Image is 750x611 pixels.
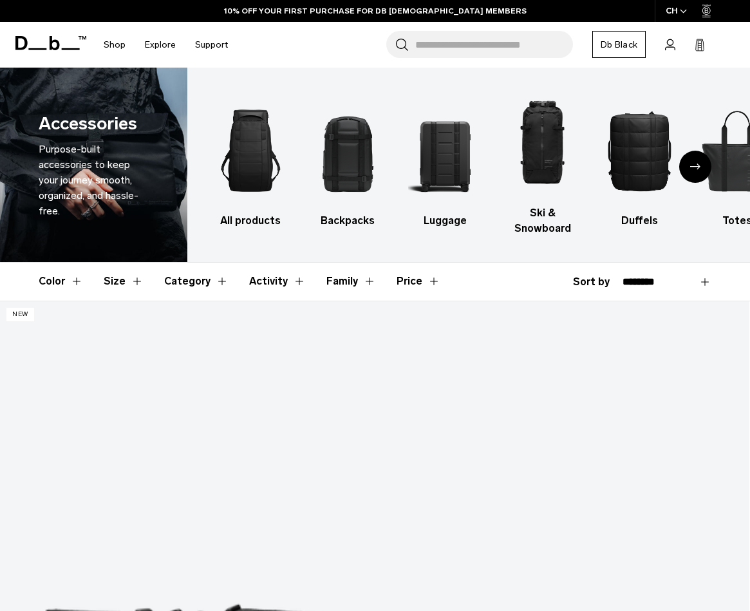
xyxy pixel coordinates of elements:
[213,95,288,207] img: Db
[505,87,580,236] li: 4 / 10
[94,22,238,68] nav: Main Navigation
[6,308,34,321] p: New
[603,95,677,207] img: Db
[603,95,677,229] li: 5 / 10
[408,95,483,229] li: 3 / 10
[310,95,385,229] a: Db Backpacks
[505,205,580,236] h3: Ski & Snowboard
[104,22,126,68] a: Shop
[224,5,527,17] a: 10% OFF YOUR FIRST PURCHASE FOR DB [DEMOGRAPHIC_DATA] MEMBERS
[213,95,288,229] li: 1 / 10
[164,263,229,300] button: Toggle Filter
[104,263,144,300] button: Toggle Filter
[39,263,83,300] button: Toggle Filter
[249,263,306,300] button: Toggle Filter
[505,87,580,236] a: Db Ski & Snowboard
[213,213,288,229] h3: All products
[408,95,483,207] img: Db
[39,142,149,219] div: Purpose-built accessories to keep your journey smooth, organized, and hassle-free.
[505,87,580,199] img: Db
[310,95,385,207] img: Db
[603,95,677,229] a: Db Duffels
[145,22,176,68] a: Explore
[195,22,228,68] a: Support
[679,151,711,183] div: Next slide
[326,263,376,300] button: Toggle Filter
[310,95,385,229] li: 2 / 10
[397,263,440,300] button: Toggle Price
[213,95,288,229] a: Db All products
[592,31,646,58] a: Db Black
[310,213,385,229] h3: Backpacks
[603,213,677,229] h3: Duffels
[408,95,483,229] a: Db Luggage
[39,111,137,137] h1: Accessories
[408,213,483,229] h3: Luggage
